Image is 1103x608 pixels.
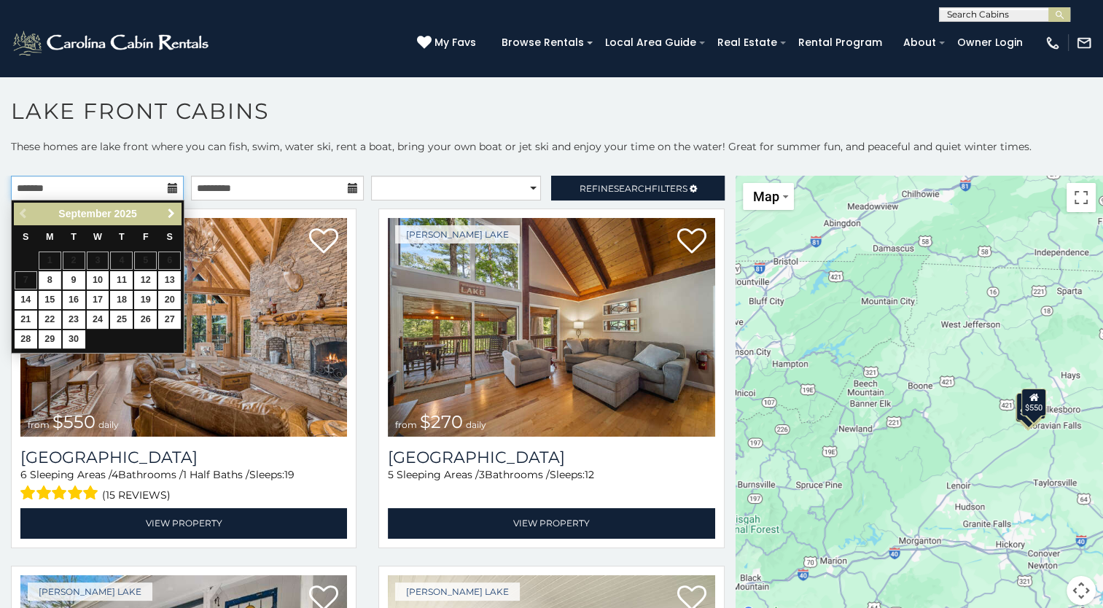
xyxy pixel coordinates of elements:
span: daily [466,419,486,430]
a: Add to favorites [309,227,338,257]
a: 8 [39,271,61,289]
span: daily [98,419,119,430]
span: Friday [143,232,149,242]
span: 1 Half Baths / [183,468,249,481]
a: 18 [110,291,133,309]
div: Sleeping Areas / Bathrooms / Sleeps: [388,467,714,504]
a: [GEOGRAPHIC_DATA] [388,448,714,467]
span: 19 [284,468,295,481]
a: [PERSON_NAME] Lake [395,582,520,601]
a: Lake Hills Hideaway from $270 daily [388,218,714,437]
a: Local Area Guide [598,31,703,54]
a: Owner Login [950,31,1030,54]
span: 12 [585,468,594,481]
a: 9 [63,271,85,289]
a: 27 [158,311,181,329]
span: Refine Filters [580,183,687,194]
span: September [58,208,111,219]
span: 4 [112,468,118,481]
a: 26 [134,311,157,329]
img: Lake Hills Hideaway [388,218,714,437]
a: [PERSON_NAME] Lake [395,225,520,243]
img: mail-regular-white.png [1076,35,1092,51]
a: 23 [63,311,85,329]
a: 13 [158,271,181,289]
span: Sunday [23,232,28,242]
button: Toggle fullscreen view [1067,183,1096,212]
a: 11 [110,271,133,289]
span: 6 [20,468,27,481]
img: phone-regular-white.png [1045,35,1061,51]
a: About [896,31,943,54]
span: Thursday [119,232,125,242]
a: View Property [20,508,347,538]
a: [PERSON_NAME] Lake [28,582,152,601]
a: View Property [388,508,714,538]
a: 25 [110,311,133,329]
a: 21 [15,311,37,329]
h3: Lake Haven Lodge [20,448,347,467]
a: 10 [87,271,109,289]
div: $270 [1015,394,1040,421]
a: 30 [63,330,85,348]
a: 15 [39,291,61,309]
h3: Lake Hills Hideaway [388,448,714,467]
img: White-1-2.png [11,28,213,58]
span: $270 [420,411,463,432]
span: 5 [388,468,394,481]
div: $275 [1016,392,1041,420]
a: Real Estate [710,31,784,54]
span: My Favs [434,35,476,50]
a: Add to favorites [677,227,706,257]
span: Search [614,183,652,194]
a: Next [162,205,180,223]
a: 12 [134,271,157,289]
span: Wednesday [93,232,102,242]
a: 20 [158,291,181,309]
a: 29 [39,330,61,348]
a: RefineSearchFilters [551,176,724,200]
a: Browse Rentals [494,31,591,54]
a: 24 [87,311,109,329]
a: 14 [15,291,37,309]
span: (15 reviews) [102,486,171,504]
a: 28 [15,330,37,348]
span: 2025 [114,208,137,219]
a: 22 [39,311,61,329]
span: Saturday [167,232,173,242]
button: Change map style [743,183,794,210]
a: My Favs [417,35,480,51]
span: Tuesday [71,232,77,242]
a: 19 [134,291,157,309]
span: from [395,419,417,430]
span: Map [753,189,779,204]
a: Rental Program [791,31,889,54]
button: Map camera controls [1067,576,1096,605]
span: from [28,419,50,430]
a: 17 [87,291,109,309]
span: $550 [52,411,96,432]
span: 3 [479,468,485,481]
span: Next [165,208,177,219]
a: [GEOGRAPHIC_DATA] [20,448,347,467]
div: Sleeping Areas / Bathrooms / Sleeps: [20,467,347,504]
span: Monday [46,232,54,242]
a: 16 [63,291,85,309]
div: $550 [1021,388,1046,416]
